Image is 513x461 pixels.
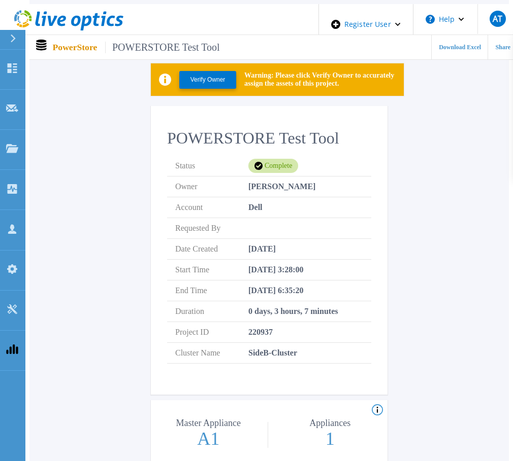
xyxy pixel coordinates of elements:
[151,430,265,448] p: A1
[248,239,276,259] span: [DATE]
[175,343,248,363] span: Cluster Name
[319,4,413,45] div: Register User
[167,129,371,148] h2: POWERSTORE Test Tool
[493,15,502,23] span: AT
[175,218,248,238] span: Requested By
[248,280,304,301] span: [DATE] 6:35:20
[175,156,248,176] span: Status
[248,343,297,363] span: SideB-Cluster
[413,4,477,34] button: Help
[248,159,298,173] div: Complete
[179,71,236,89] button: Verify Owner
[175,301,248,322] span: Duration
[248,197,263,218] span: Dell
[105,42,219,53] span: POWERSTORE Test Tool
[154,418,263,428] p: Master Appliance
[248,176,315,197] span: [PERSON_NAME]
[495,44,510,50] span: Share
[273,430,387,448] p: 1
[175,197,248,218] span: Account
[244,72,396,88] p: Warning: Please click Verify Owner to accurately assign the assets of this project.
[175,239,248,259] span: Date Created
[439,44,481,50] span: Download Excel
[248,260,304,280] span: [DATE] 3:28:00
[175,260,248,280] span: Start Time
[248,301,338,322] span: 0 days, 3 hours, 7 minutes
[276,418,384,428] p: Appliances
[53,42,220,53] p: PowerStore
[175,322,248,342] span: Project ID
[175,280,248,301] span: End Time
[248,322,273,342] span: 220937
[175,176,248,197] span: Owner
